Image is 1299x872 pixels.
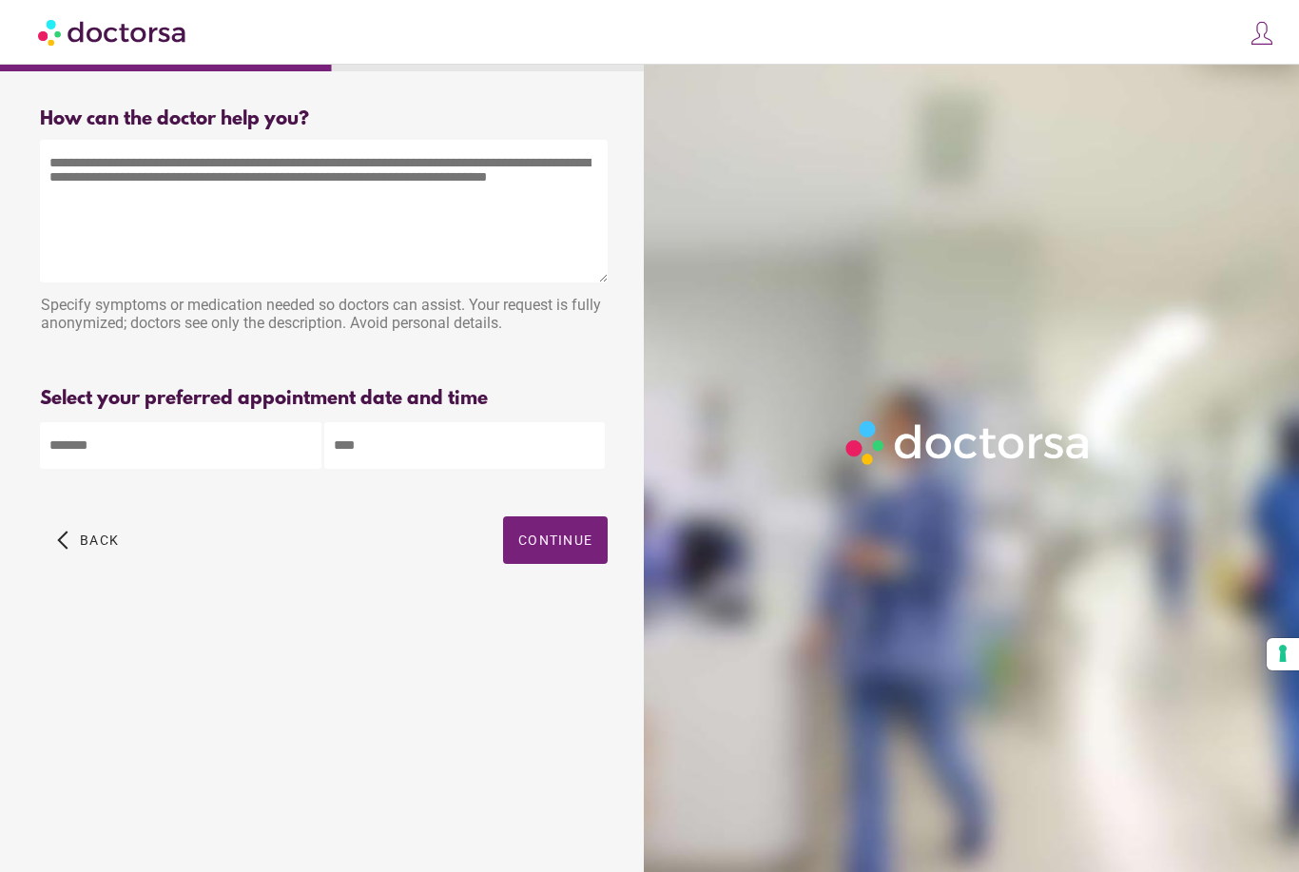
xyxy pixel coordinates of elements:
span: Continue [518,533,592,548]
img: Doctorsa.com [38,10,188,53]
span: Back [80,533,119,548]
button: Continue [503,516,608,564]
div: Specify symptoms or medication needed so doctors can assist. Your request is fully anonymized; do... [40,286,608,346]
img: Logo-Doctorsa-trans-White-partial-flat.png [839,414,1098,472]
button: Your consent preferences for tracking technologies [1267,638,1299,670]
div: Select your preferred appointment date and time [40,388,608,410]
div: How can the doctor help you? [40,108,608,130]
img: icons8-customer-100.png [1249,20,1275,47]
button: arrow_back_ios Back [49,516,126,564]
